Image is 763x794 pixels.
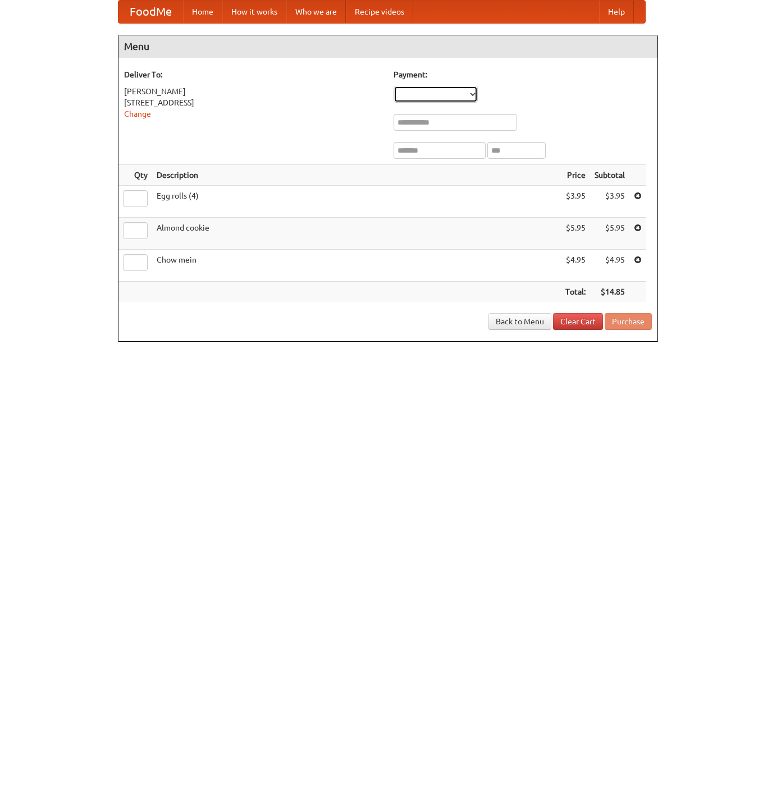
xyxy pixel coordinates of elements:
th: Subtotal [590,165,629,186]
a: Back to Menu [488,313,551,330]
a: Help [599,1,634,23]
a: How it works [222,1,286,23]
th: Qty [118,165,152,186]
td: $5.95 [590,218,629,250]
td: Egg rolls (4) [152,186,561,218]
h5: Deliver To: [124,69,382,80]
td: $4.95 [561,250,590,282]
td: $3.95 [561,186,590,218]
th: Price [561,165,590,186]
a: FoodMe [118,1,183,23]
th: Total: [561,282,590,302]
td: $3.95 [590,186,629,218]
a: Home [183,1,222,23]
div: [STREET_ADDRESS] [124,97,382,108]
td: $5.95 [561,218,590,250]
a: Clear Cart [553,313,603,330]
a: Change [124,109,151,118]
h4: Menu [118,35,657,58]
a: Recipe videos [346,1,413,23]
a: Who we are [286,1,346,23]
td: Almond cookie [152,218,561,250]
td: $4.95 [590,250,629,282]
h5: Payment: [394,69,652,80]
button: Purchase [605,313,652,330]
td: Chow mein [152,250,561,282]
th: $14.85 [590,282,629,302]
div: [PERSON_NAME] [124,86,382,97]
th: Description [152,165,561,186]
